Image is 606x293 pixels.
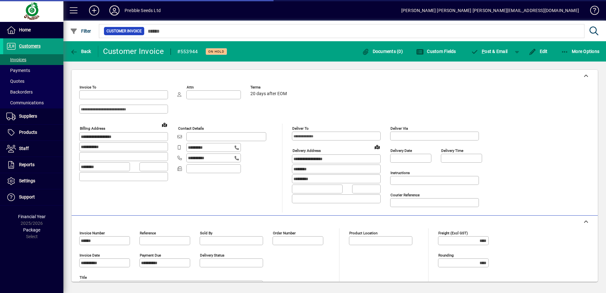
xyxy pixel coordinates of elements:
[6,89,33,94] span: Backorders
[208,49,224,54] span: On hold
[68,25,93,37] button: Filter
[125,5,161,16] div: Prebble Seeds Ltd
[585,1,598,22] a: Knowledge Base
[372,142,382,152] a: View on map
[401,5,579,16] div: [PERSON_NAME] [PERSON_NAME] [PERSON_NAME][EMAIL_ADDRESS][DOMAIN_NAME]
[415,46,458,57] button: Custom Fields
[200,253,224,257] mat-label: Delivery status
[6,57,26,62] span: Invoices
[80,275,87,280] mat-label: Title
[140,231,156,235] mat-label: Reference
[70,49,91,54] span: Back
[390,148,412,153] mat-label: Delivery date
[250,91,287,96] span: 20 days after EOM
[273,231,296,235] mat-label: Order number
[103,46,164,56] div: Customer Invoice
[19,146,29,151] span: Staff
[19,178,35,183] span: Settings
[362,49,403,54] span: Documents (0)
[6,100,44,105] span: Communications
[3,108,63,124] a: Suppliers
[80,85,96,89] mat-label: Invoice To
[390,126,408,131] mat-label: Deliver via
[19,27,31,32] span: Home
[349,231,377,235] mat-label: Product location
[159,120,170,130] a: View on map
[360,46,404,57] button: Documents (0)
[200,231,212,235] mat-label: Sold by
[80,231,105,235] mat-label: Invoice number
[177,47,198,57] div: #553944
[19,130,37,135] span: Products
[390,193,420,197] mat-label: Courier Reference
[441,148,463,153] mat-label: Delivery time
[19,43,41,49] span: Customers
[187,85,194,89] mat-label: Attn
[3,87,63,97] a: Backorders
[68,46,93,57] button: Back
[6,79,24,84] span: Quotes
[104,5,125,16] button: Profile
[3,173,63,189] a: Settings
[529,49,548,54] span: Edit
[3,54,63,65] a: Invoices
[19,194,35,199] span: Support
[559,46,601,57] button: More Options
[471,49,508,54] span: ost & Email
[23,227,40,232] span: Package
[84,5,104,16] button: Add
[80,253,100,257] mat-label: Invoice date
[140,253,161,257] mat-label: Payment due
[3,125,63,140] a: Products
[438,231,468,235] mat-label: Freight (excl GST)
[19,162,35,167] span: Reports
[6,68,30,73] span: Payments
[63,46,98,57] app-page-header-button: Back
[292,126,309,131] mat-label: Deliver To
[527,46,549,57] button: Edit
[3,97,63,108] a: Communications
[482,49,485,54] span: P
[561,49,600,54] span: More Options
[19,114,37,119] span: Suppliers
[3,189,63,205] a: Support
[70,29,91,34] span: Filter
[438,253,454,257] mat-label: Rounding
[416,49,456,54] span: Custom Fields
[3,157,63,173] a: Reports
[468,46,511,57] button: Post & Email
[250,85,288,89] span: Terms
[3,141,63,157] a: Staff
[3,22,63,38] a: Home
[3,65,63,76] a: Payments
[3,76,63,87] a: Quotes
[18,214,46,219] span: Financial Year
[390,171,410,175] mat-label: Instructions
[106,28,142,34] span: Customer Invoice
